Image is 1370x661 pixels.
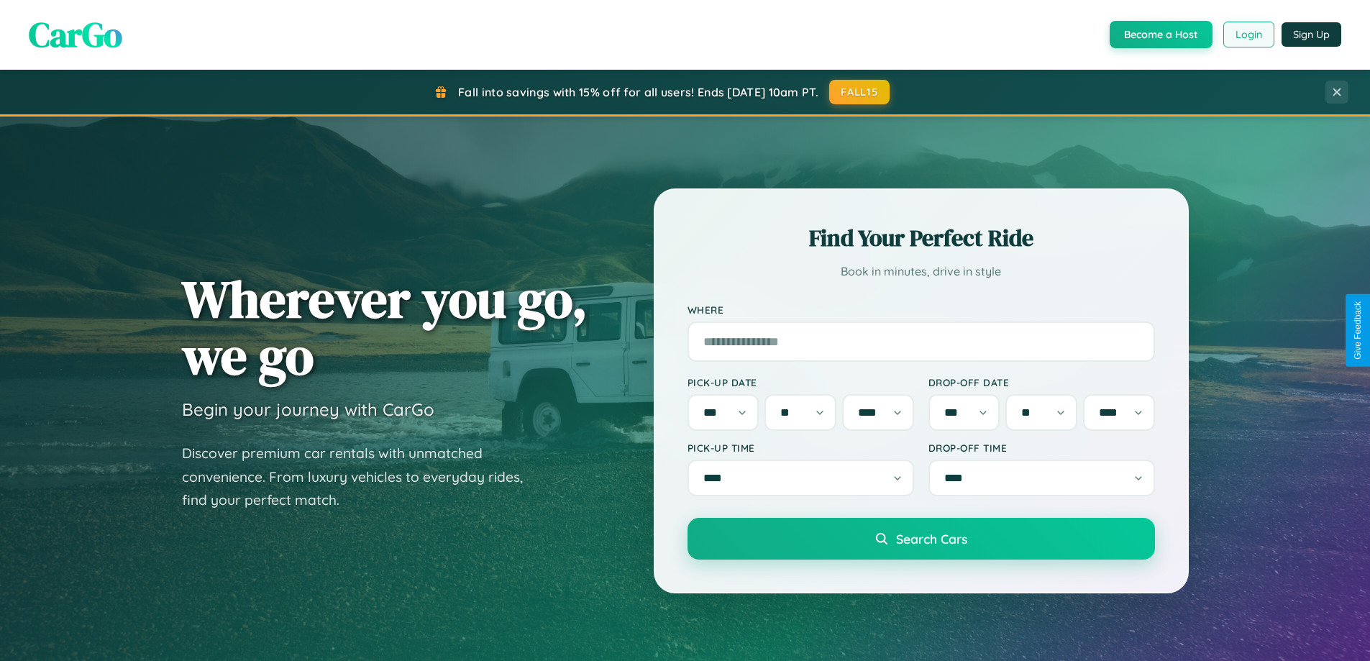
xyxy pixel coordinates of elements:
label: Pick-up Date [688,376,914,388]
label: Drop-off Date [928,376,1155,388]
div: Give Feedback [1353,301,1363,360]
label: Drop-off Time [928,442,1155,454]
span: Search Cars [896,531,967,547]
button: Sign Up [1282,22,1341,47]
label: Pick-up Time [688,442,914,454]
button: FALL15 [829,80,890,104]
h1: Wherever you go, we go [182,270,588,384]
button: Login [1223,22,1274,47]
button: Become a Host [1110,21,1213,48]
p: Discover premium car rentals with unmatched convenience. From luxury vehicles to everyday rides, ... [182,442,542,512]
span: Fall into savings with 15% off for all users! Ends [DATE] 10am PT. [458,85,818,99]
label: Where [688,304,1155,316]
span: CarGo [29,11,122,58]
h2: Find Your Perfect Ride [688,222,1155,254]
button: Search Cars [688,518,1155,560]
h3: Begin your journey with CarGo [182,398,434,420]
p: Book in minutes, drive in style [688,261,1155,282]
